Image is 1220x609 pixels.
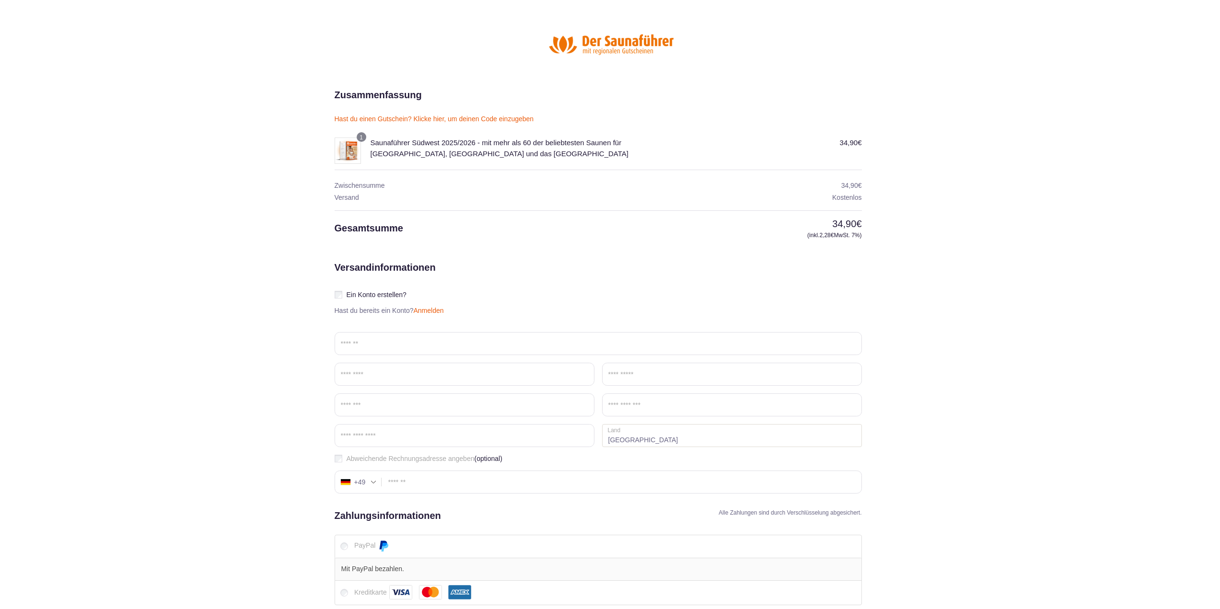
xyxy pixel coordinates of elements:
span: € [858,138,861,147]
h2: Versandinformationen [335,260,436,332]
bdi: 34,90 [841,182,862,189]
span: Ein Konto erstellen? [347,291,407,299]
img: Saunaführer Südwest 2025/2026 - mit mehr als 60 der beliebtesten Saunen für Hessen, Rheinland-Pfa... [335,138,361,164]
span: Saunaführer Südwest 2025/2026 - mit mehr als 60 der beliebtesten Saunen für [GEOGRAPHIC_DATA], [G... [371,138,628,158]
a: Hast du einen Gutschein? Klicke hier, um deinen Code einzugeben [335,115,534,123]
label: PayPal [354,541,392,549]
input: Ein Konto erstellen? [335,291,342,299]
span: 1 [360,134,363,141]
a: Anmelden [414,307,444,314]
span: (optional) [474,455,502,463]
span: € [831,232,834,239]
span: € [858,182,862,189]
span: Kostenlos [832,194,861,201]
span: 2,28 [819,232,834,239]
span: Gesamtsumme [335,223,403,233]
strong: [GEOGRAPHIC_DATA] [602,424,862,447]
h2: Zahlungsinformationen [335,508,441,523]
label: Kreditkarte [354,588,474,596]
div: Germany (Deutschland): +49 [335,471,382,493]
span: Versand [335,194,359,201]
p: Mit PayPal bezahlen. [341,564,855,574]
h2: Zusammenfassung [335,88,422,102]
img: American Express [448,585,471,599]
img: Visa [389,585,412,599]
input: Abweichende Rechnungsadresse angeben(optional) [335,455,342,462]
bdi: 34,90 [832,218,861,229]
small: (inkl. MwSt. 7%) [709,231,862,240]
span: Zwischensumme [335,182,385,189]
span: € [856,218,861,229]
label: Abweichende Rechnungsadresse angeben [335,455,862,463]
p: Hast du bereits ein Konto? [331,307,448,315]
bdi: 34,90 [840,138,862,147]
h4: Alle Zahlungen sind durch Verschlüsselung abgesichert. [719,508,861,517]
div: +49 [354,479,366,485]
img: Mastercard [419,585,442,599]
img: PayPal [378,540,389,552]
